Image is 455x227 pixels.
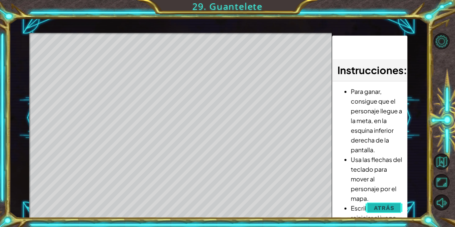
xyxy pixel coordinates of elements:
button: Opciones de nivel [434,33,449,49]
button: Atrás [366,201,403,215]
span: Atrás [374,205,394,211]
h3: : [337,63,402,78]
button: Sonido apagado [434,194,449,210]
button: Maximizar navegador [434,174,449,190]
span: Instrucciones [337,64,403,76]
li: Para ganar, consigue que el personaje llegue a la meta, en la esquina inferior derecha de la pant... [351,87,402,155]
li: Escribe R para reiniciar el juego. [351,203,402,223]
li: Usa las flechas del teclado para mover al personaje por el mapa. [351,155,402,203]
button: Volver al mapa [434,154,449,169]
a: Volver al mapa [435,152,455,172]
